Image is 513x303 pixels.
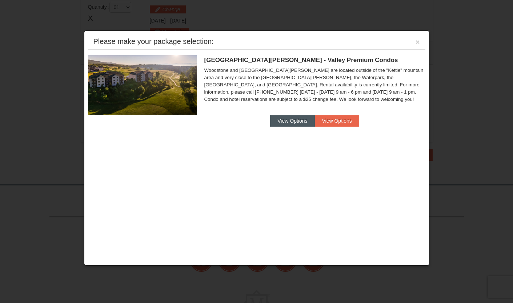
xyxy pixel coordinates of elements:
[204,67,425,103] div: Woodstone and [GEOGRAPHIC_DATA][PERSON_NAME] are located outside of the "Kettle" mountain area an...
[88,55,197,115] img: 19219041-4-ec11c166.jpg
[416,38,420,46] button: ×
[204,57,398,64] span: [GEOGRAPHIC_DATA][PERSON_NAME] - Valley Premium Condos
[270,115,314,127] button: View Options
[93,38,214,45] div: Please make your package selection:
[315,115,359,127] button: View Options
